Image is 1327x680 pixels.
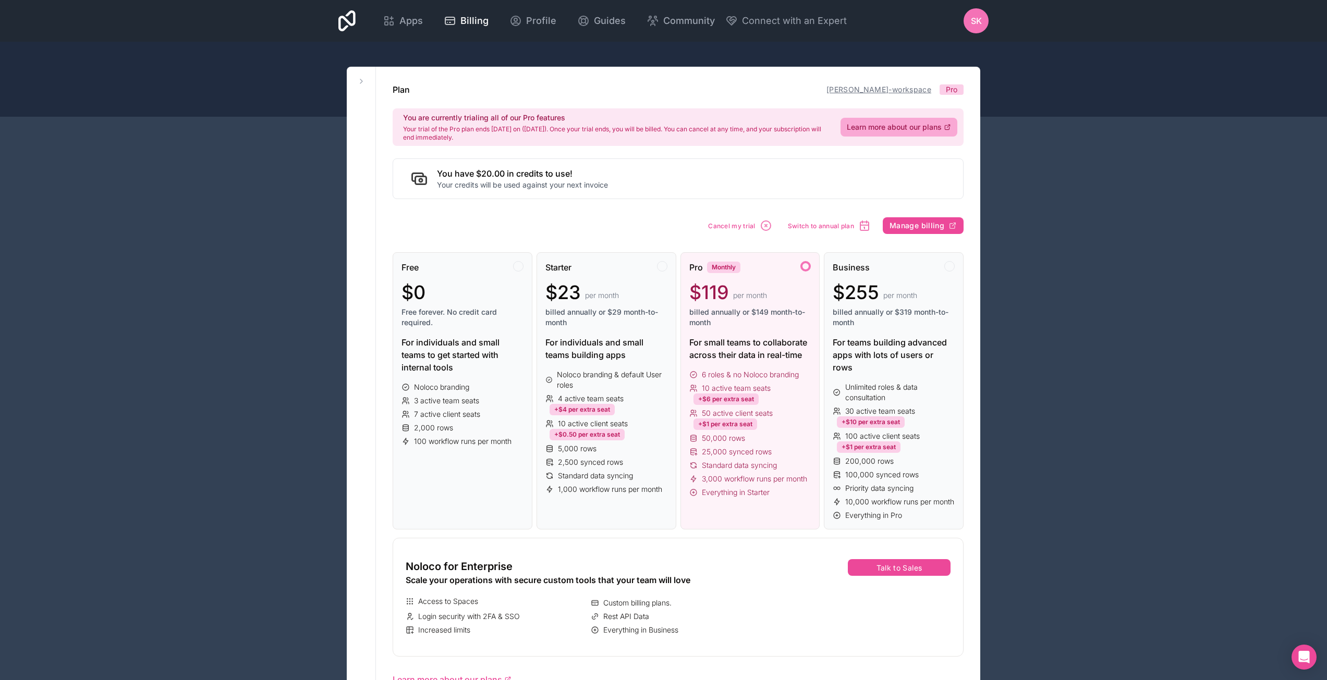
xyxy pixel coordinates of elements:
[406,559,513,574] span: Noloco for Enterprise
[558,471,633,481] span: Standard data syncing
[418,611,520,622] span: Login security with 2FA & SSO
[545,282,581,303] span: $23
[401,282,425,303] span: $0
[833,261,870,274] span: Business
[847,122,942,132] span: Learn more about our plans
[374,9,431,32] a: Apps
[946,84,957,95] span: Pro
[435,9,497,32] a: Billing
[401,336,524,374] div: For individuals and small teams to get started with internal tools
[833,336,955,374] div: For teams building advanced apps with lots of users or rows
[833,307,955,328] span: billed annually or $319 month-to-month
[603,598,672,608] span: Custom billing plans.
[393,83,410,96] h1: Plan
[414,409,480,419] span: 7 active client seats
[603,611,649,622] span: Rest API Data
[414,395,479,406] span: 3 active team seats
[437,167,608,180] h2: You have $20.00 in credits to use!
[845,483,914,493] span: Priority data syncing
[399,14,423,28] span: Apps
[837,416,905,428] div: +$10 per extra seat
[545,307,667,328] span: billed annually or $29 month-to-month
[883,290,917,301] span: per month
[702,474,807,484] span: 3,000 workflow runs per month
[707,262,740,273] div: Monthly
[848,559,951,576] button: Talk to Sales
[883,217,964,234] button: Manage billing
[845,431,920,441] span: 100 active client seats
[826,85,931,94] a: [PERSON_NAME]-workspace
[558,484,662,494] span: 1,000 workflow runs per month
[693,393,759,405] div: +$6 per extra seat
[401,261,419,274] span: Free
[638,9,723,32] a: Community
[833,282,879,303] span: $255
[689,261,703,274] span: Pro
[545,336,667,361] div: For individuals and small teams building apps
[733,290,767,301] span: per month
[845,469,919,480] span: 100,000 synced rows
[702,433,745,443] span: 50,000 rows
[406,574,771,586] div: Scale your operations with secure custom tools that your team will love
[702,369,799,380] span: 6 roles & no Noloco branding
[784,216,874,236] button: Switch to annual plan
[558,457,623,467] span: 2,500 synced rows
[689,336,811,361] div: For small teams to collaborate across their data in real-time
[708,222,756,230] span: Cancel my trial
[585,290,619,301] span: per month
[569,9,634,32] a: Guides
[501,9,565,32] a: Profile
[550,404,615,415] div: +$4 per extra seat
[594,14,626,28] span: Guides
[403,113,828,123] h2: You are currently trialing all of our Pro features
[1292,645,1317,670] div: Open Intercom Messenger
[414,423,453,433] span: 2,000 rows
[545,261,571,274] span: Starter
[414,382,469,392] span: Noloco branding
[401,307,524,328] span: Free forever. No credit card required.
[704,216,776,236] button: Cancel my trial
[841,118,957,137] a: Learn more about our plans
[558,393,624,404] span: 4 active team seats
[414,436,512,447] span: 100 workflow runs per month
[689,282,729,303] span: $119
[418,596,478,607] span: Access to Spaces
[702,487,770,498] span: Everything in Starter
[702,460,777,471] span: Standard data syncing
[418,625,470,635] span: Increased limits
[890,221,944,230] span: Manage billing
[603,625,678,635] span: Everything in Business
[460,14,489,28] span: Billing
[689,307,811,328] span: billed annually or $149 month-to-month
[725,14,847,28] button: Connect with an Expert
[788,222,854,230] span: Switch to annual plan
[845,406,915,416] span: 30 active team seats
[702,408,773,418] span: 50 active client seats
[437,180,608,190] p: Your credits will be used against your next invoice
[702,383,771,393] span: 10 active team seats
[845,510,902,521] span: Everything in Pro
[693,418,757,430] div: +$1 per extra seat
[550,429,625,440] div: +$0.50 per extra seat
[845,497,954,507] span: 10,000 workflow runs per month
[837,441,900,453] div: +$1 per extra seat
[558,443,596,454] span: 5,000 rows
[742,14,847,28] span: Connect with an Expert
[558,418,628,429] span: 10 active client seats
[845,456,894,466] span: 200,000 rows
[663,14,715,28] span: Community
[702,447,772,457] span: 25,000 synced rows
[557,369,667,390] span: Noloco branding & default User roles
[403,125,828,142] p: Your trial of the Pro plan ends [DATE] on ([DATE]). Once your trial ends, you will be billed. You...
[526,14,556,28] span: Profile
[971,15,982,27] span: SK
[845,382,955,403] span: Unlimited roles & data consultation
